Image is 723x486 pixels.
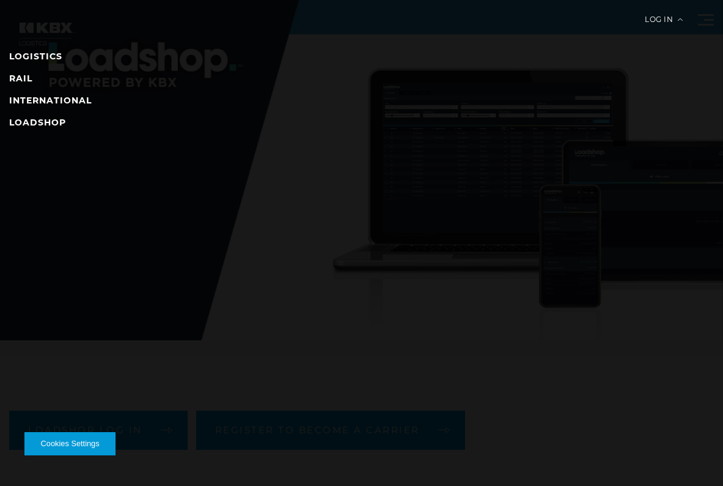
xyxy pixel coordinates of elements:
img: arrow [678,18,683,21]
button: Cookies Settings [24,432,116,455]
a: INTERNATIONAL [9,95,92,106]
a: LOGISTICS [9,51,62,62]
a: LOADSHOP [9,117,66,128]
a: RAIL [9,73,32,84]
div: Log in [645,16,683,32]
